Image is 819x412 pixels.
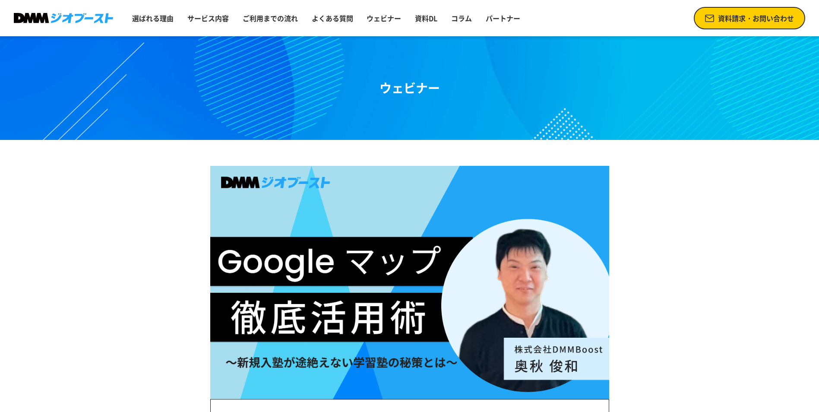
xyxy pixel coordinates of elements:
a: ご利用までの流れ [239,10,301,27]
a: 資料請求・お問い合わせ [694,7,805,29]
img: DMMジオブースト [14,13,113,24]
a: サービス内容 [184,10,232,27]
div: ウェビナー [379,79,440,97]
a: ウェビナー [363,10,405,27]
a: パートナー [482,10,524,27]
a: よくある質問 [308,10,357,27]
span: 資料請求・お問い合わせ [718,13,794,23]
a: 資料DL [411,10,441,27]
a: 選ばれる理由 [129,10,177,27]
a: コラム [448,10,475,27]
